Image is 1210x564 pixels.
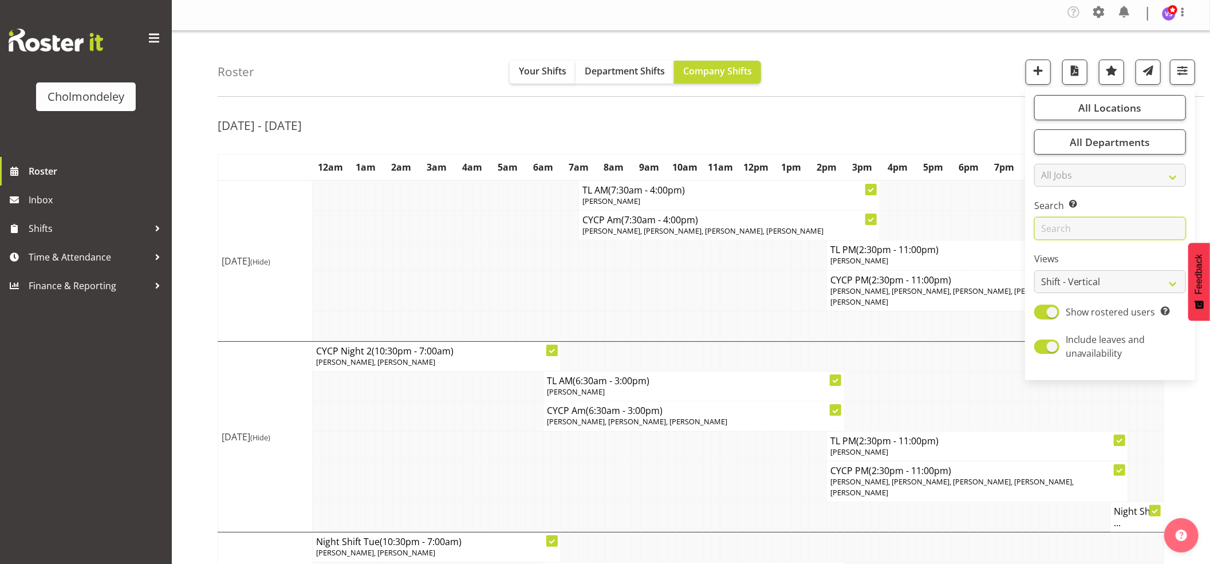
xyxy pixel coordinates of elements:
span: [PERSON_NAME], [PERSON_NAME], [PERSON_NAME], [PERSON_NAME], [PERSON_NAME] [830,286,1074,307]
span: (Hide) [250,432,270,443]
span: Inbox [29,191,166,208]
span: Company Shifts [683,65,752,77]
span: (2:30pm - 11:00pm) [856,435,939,447]
th: 3pm [845,155,880,181]
button: Company Shifts [674,61,761,84]
span: (6:30am - 3:00pm) [573,374,649,387]
img: Rosterit website logo [9,29,103,52]
span: (10:30pm - 7:00am) [372,345,454,357]
h4: TL AM [582,184,876,196]
button: Download a PDF of the roster according to the set date range. [1062,60,1087,85]
h4: CYCP Am [582,214,876,226]
h2: [DATE] - [DATE] [218,118,302,133]
h4: CYCP Night 2 [316,345,557,357]
th: 7am [561,155,596,181]
h4: CYCP Am [547,405,841,416]
span: Shifts [29,220,149,237]
span: Finance & Reporting [29,277,149,294]
span: (2:30pm - 11:00pm) [856,243,939,256]
span: (6:30am - 3:00pm) [586,404,663,417]
h4: Night Shift Tue [316,536,557,547]
th: 4am [454,155,490,181]
th: 2pm [809,155,845,181]
th: 11am [703,155,738,181]
span: (2:30pm - 11:00pm) [869,464,951,477]
span: Your Shifts [519,65,566,77]
th: 3am [419,155,455,181]
span: [PERSON_NAME] [830,447,888,457]
h4: CYCP PM [830,465,1124,476]
label: Search [1034,199,1186,212]
span: (2:30pm - 11:00pm) [869,274,951,286]
th: 2am [384,155,419,181]
span: Roster [29,163,166,180]
th: 6am [525,155,561,181]
th: 8pm [1022,155,1057,181]
th: 10am [667,155,703,181]
span: [PERSON_NAME] [830,255,888,266]
td: [DATE] [218,341,313,532]
button: Department Shifts [576,61,674,84]
button: Filter Shifts [1170,60,1195,85]
th: 4pm [880,155,916,181]
th: 7pm [987,155,1022,181]
th: 6pm [951,155,987,181]
button: Add a new shift [1026,60,1051,85]
span: All Locations [1078,101,1141,115]
td: [DATE] [218,180,313,341]
span: Include leaves and unavailability [1066,333,1145,360]
span: Feedback [1194,254,1204,294]
span: (7:30am - 4:00pm) [621,214,698,226]
span: [PERSON_NAME], [PERSON_NAME], [PERSON_NAME] [547,416,727,427]
span: Show rostered users [1066,306,1156,318]
span: [PERSON_NAME], [PERSON_NAME], [PERSON_NAME], [PERSON_NAME] [582,226,824,236]
button: All Departments [1034,129,1186,155]
span: [PERSON_NAME], [PERSON_NAME] [316,547,435,558]
th: 8am [596,155,632,181]
th: 9am [632,155,667,181]
button: Send a list of all shifts for the selected filtered period to all rostered employees. [1136,60,1161,85]
h4: TL PM [830,244,1124,255]
div: Cholmondeley [48,88,124,105]
button: All Locations [1034,95,1186,120]
h4: TL AM [547,375,841,386]
button: Your Shifts [510,61,576,84]
th: 12am [313,155,348,181]
img: victoria-spackman5507.jpg [1162,7,1176,21]
h4: Night Shift ... [1114,506,1160,528]
span: Time & Attendance [29,249,149,266]
span: (Hide) [250,257,270,267]
span: All Departments [1070,135,1150,149]
span: [PERSON_NAME] [547,386,605,397]
h4: CYCP PM [830,274,1124,286]
th: 5am [490,155,525,181]
span: (7:30am - 4:00pm) [608,184,685,196]
th: 1pm [774,155,809,181]
span: [PERSON_NAME] [582,196,640,206]
button: Feedback - Show survey [1188,243,1210,321]
h4: TL PM [830,435,1124,447]
th: 5pm [916,155,951,181]
img: help-xxl-2.png [1176,530,1187,541]
th: 1am [348,155,384,181]
button: Highlight an important date within the roster. [1099,60,1124,85]
span: (10:30pm - 7:00am) [380,535,462,548]
th: 12pm [738,155,774,181]
input: Search [1034,217,1186,240]
span: [PERSON_NAME], [PERSON_NAME], [PERSON_NAME], [PERSON_NAME], [PERSON_NAME] [830,476,1074,498]
span: [PERSON_NAME], [PERSON_NAME] [316,357,435,367]
h4: Roster [218,65,254,78]
label: Views [1034,252,1186,266]
span: Department Shifts [585,65,665,77]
